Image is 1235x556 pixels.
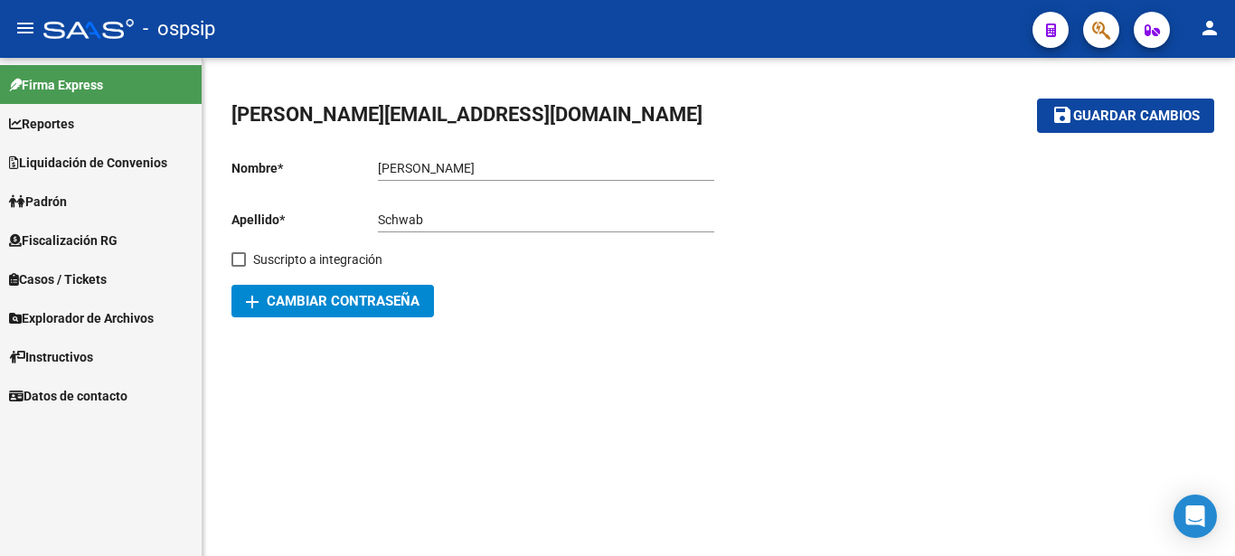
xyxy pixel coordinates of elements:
button: Guardar cambios [1037,99,1214,132]
div: Open Intercom Messenger [1174,495,1217,538]
span: Padrón [9,192,67,212]
span: Explorador de Archivos [9,308,154,328]
mat-icon: menu [14,17,36,39]
mat-icon: add [241,291,263,313]
mat-icon: save [1051,104,1073,126]
p: Apellido [231,210,378,230]
span: Firma Express [9,75,103,95]
span: Datos de contacto [9,386,127,406]
span: Casos / Tickets [9,269,107,289]
button: Cambiar Contraseña [231,285,434,317]
span: Guardar cambios [1073,108,1200,125]
span: Instructivos [9,347,93,367]
span: Cambiar Contraseña [246,293,420,309]
span: Liquidación de Convenios [9,153,167,173]
mat-icon: person [1199,17,1221,39]
span: Fiscalización RG [9,231,118,250]
span: Reportes [9,114,74,134]
span: Suscripto a integración [253,249,382,270]
span: - ospsip [143,9,215,49]
p: Nombre [231,158,378,178]
span: [PERSON_NAME][EMAIL_ADDRESS][DOMAIN_NAME] [231,103,702,126]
